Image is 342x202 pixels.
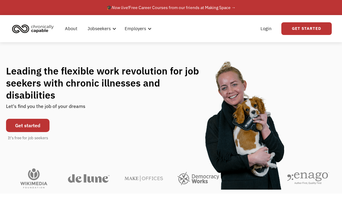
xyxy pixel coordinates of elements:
div: It's free for job seekers [8,135,48,141]
a: home [10,22,58,35]
img: Chronically Capable logo [10,22,56,35]
a: Get Started [281,22,332,35]
div: Jobseekers [88,25,111,32]
h1: Leading the flexible work revolution for job seekers with chronic illnesses and disabilities [6,65,204,101]
a: Get started [6,119,50,132]
div: Employers [125,25,146,32]
em: Now live! [112,5,129,10]
a: About [61,19,81,38]
div: 🎓 Free Career Courses from our friends at Making Space → [107,4,236,11]
a: Login [257,19,275,38]
div: Let's find you the job of your dreams [6,101,85,116]
div: Employers [121,19,153,38]
div: Jobseekers [84,19,118,38]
